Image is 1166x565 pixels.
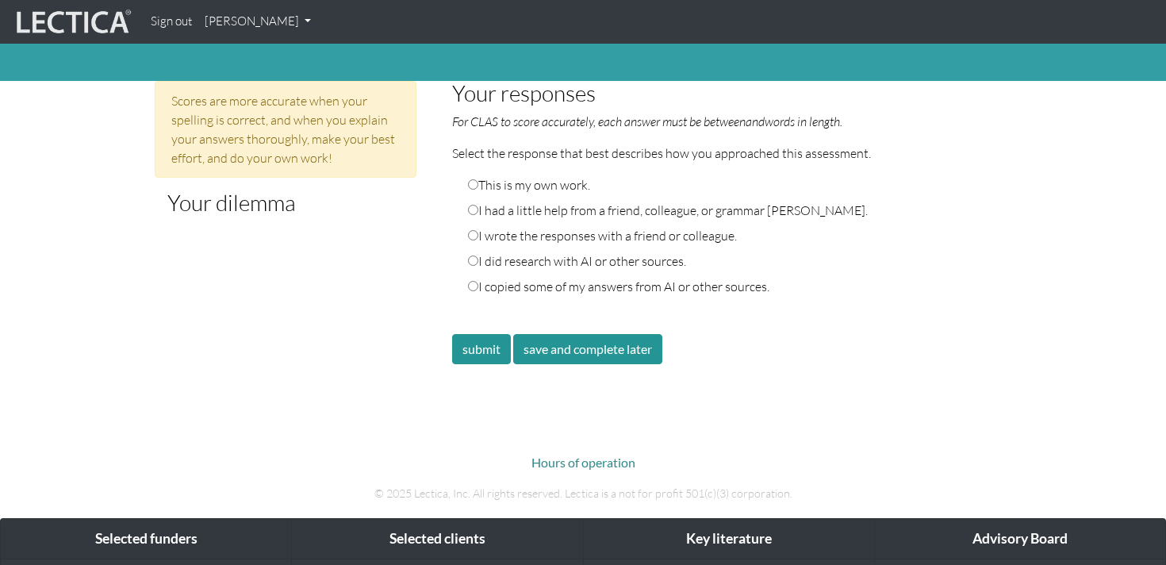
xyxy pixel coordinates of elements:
[875,519,1165,559] div: Advisory Board
[531,455,635,470] a: Hours of operation
[1,519,291,559] div: Selected funders
[584,519,874,559] div: Key literature
[513,334,662,364] button: save and complete later
[13,7,132,37] img: lecticalive
[468,201,868,220] label: I had a little help from a friend, colleague, or grammar [PERSON_NAME].
[468,226,737,245] label: I wrote the responses with a friend or colleague.
[144,6,198,37] a: Sign out
[468,281,478,291] input: I copied some of my answers from AI or other sources.
[452,113,842,129] em: For CLAS to score accurately, each answer must be between and words in length.
[167,190,404,215] h3: Your dilemma
[143,485,1023,502] p: © 2025 Lectica, Inc. All rights reserved. Lectica is a not for profit 501(c)(3) corporation.
[452,334,511,364] button: submit
[468,256,478,266] input: I did research with AI or other sources.
[452,144,976,163] p: Select the response that best describes how you approached this assessment.
[155,81,416,178] div: Scores are more accurate when your spelling is correct, and when you explain your answers thoroug...
[468,252,686,271] label: I did research with AI or other sources.
[452,81,976,106] h3: Your responses
[468,205,478,215] input: I had a little help from a friend, colleague, or grammar [PERSON_NAME].
[198,6,317,37] a: [PERSON_NAME]
[468,230,478,240] input: I wrote the responses with a friend or colleague.
[468,179,478,190] input: This is my own work.
[292,519,582,559] div: Selected clients
[468,175,590,194] label: This is my own work.
[468,277,769,296] label: I copied some of my answers from AI or other sources.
